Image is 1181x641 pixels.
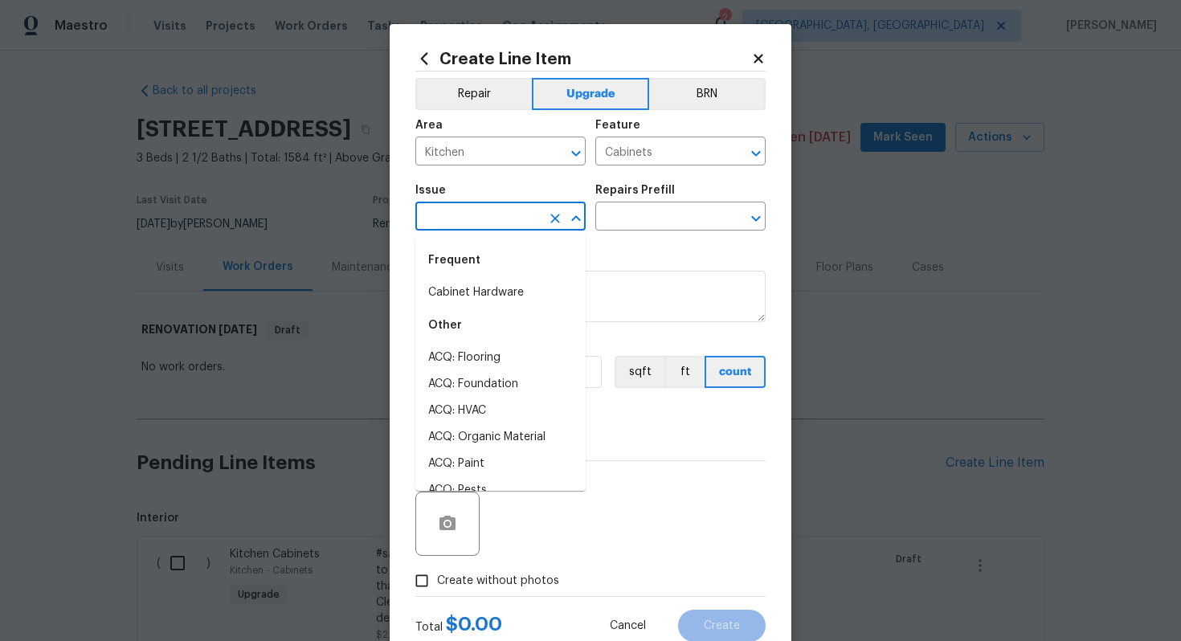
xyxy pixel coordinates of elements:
li: ACQ: Pests [415,477,586,504]
h5: Area [415,120,443,131]
li: ACQ: HVAC [415,398,586,424]
button: BRN [649,78,766,110]
button: Repair [415,78,532,110]
li: ACQ: Flooring [415,345,586,371]
h2: Create Line Item [415,50,751,67]
button: Close [565,207,587,230]
span: Create without photos [437,573,559,590]
li: ACQ: Organic Material [415,424,586,451]
div: Other [415,306,586,345]
li: ACQ: Foundation [415,371,586,398]
div: Total [415,616,502,635]
button: Upgrade [532,78,650,110]
button: count [705,356,766,388]
h5: Issue [415,185,446,196]
h5: Feature [595,120,640,131]
button: Open [565,142,587,165]
li: ACQ: Paint [415,451,586,477]
h5: Repairs Prefill [595,185,675,196]
button: ft [664,356,705,388]
div: Frequent [415,241,586,280]
span: $ 0.00 [446,614,502,634]
li: Cabinet Hardware [415,280,586,306]
span: Cancel [610,620,646,632]
button: Open [745,142,767,165]
span: Create [704,620,740,632]
button: sqft [615,356,664,388]
button: Open [745,207,767,230]
button: Clear [544,207,566,230]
